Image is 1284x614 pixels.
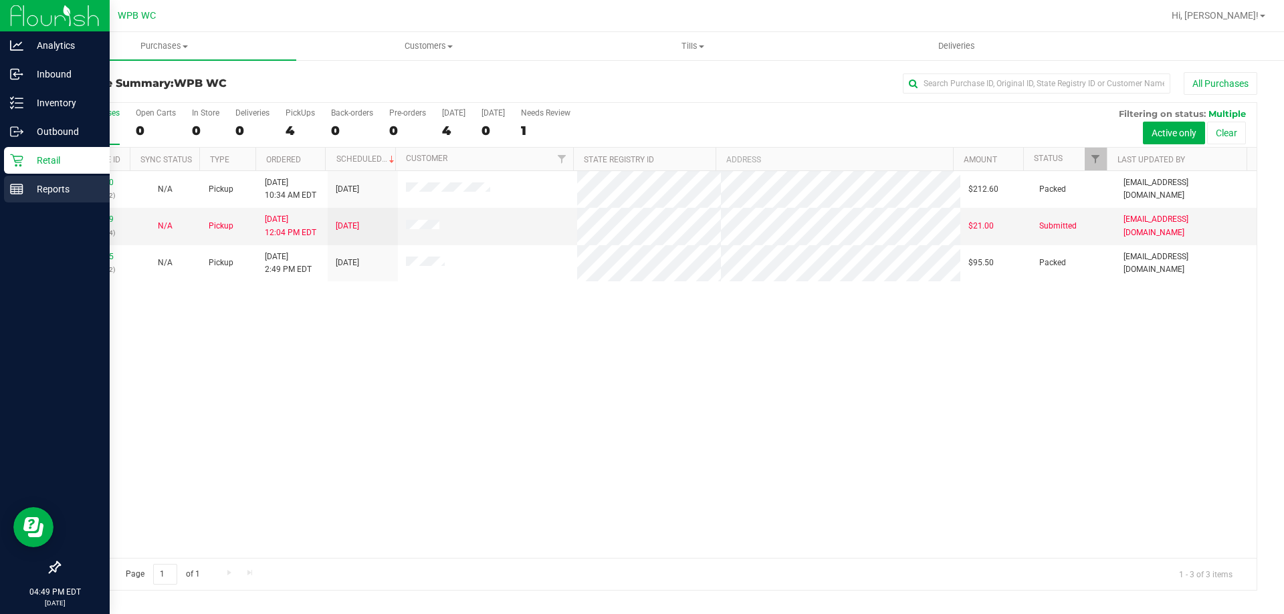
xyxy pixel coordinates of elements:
[6,598,104,608] p: [DATE]
[560,32,825,60] a: Tills
[336,183,359,196] span: [DATE]
[1085,148,1107,170] a: Filter
[1208,108,1246,119] span: Multiple
[23,124,104,140] p: Outbound
[10,154,23,167] inline-svg: Retail
[442,123,465,138] div: 4
[136,123,176,138] div: 0
[158,184,173,194] span: Not Applicable
[23,66,104,82] p: Inbound
[389,123,426,138] div: 0
[1123,213,1249,239] span: [EMAIL_ADDRESS][DOMAIN_NAME]
[964,155,997,164] a: Amount
[23,152,104,168] p: Retail
[158,183,173,196] button: N/A
[584,155,654,164] a: State Registry ID
[235,123,270,138] div: 0
[1184,72,1257,95] button: All Purchases
[265,251,312,276] span: [DATE] 2:49 PM EDT
[521,123,570,138] div: 1
[481,123,505,138] div: 0
[32,40,296,52] span: Purchases
[209,220,233,233] span: Pickup
[1168,564,1243,584] span: 1 - 3 of 3 items
[153,564,177,585] input: 1
[118,10,156,21] span: WPB WC
[10,39,23,52] inline-svg: Analytics
[297,40,560,52] span: Customers
[114,564,211,585] span: Page of 1
[521,108,570,118] div: Needs Review
[968,183,998,196] span: $212.60
[286,108,315,118] div: PickUps
[76,178,114,187] a: 12018900
[1172,10,1259,21] span: Hi, [PERSON_NAME]!
[551,148,573,170] a: Filter
[1039,220,1077,233] span: Submitted
[296,32,560,60] a: Customers
[59,78,458,90] h3: Purchase Summary:
[158,258,173,267] span: Not Applicable
[920,40,993,52] span: Deliveries
[1039,183,1066,196] span: Packed
[336,220,359,233] span: [DATE]
[23,95,104,111] p: Inventory
[158,220,173,233] button: N/A
[442,108,465,118] div: [DATE]
[1143,122,1205,144] button: Active only
[10,182,23,196] inline-svg: Reports
[174,77,227,90] span: WPB WC
[1123,176,1249,202] span: [EMAIL_ADDRESS][DOMAIN_NAME]
[286,123,315,138] div: 4
[406,154,447,163] a: Customer
[716,148,953,171] th: Address
[265,176,316,202] span: [DATE] 10:34 AM EDT
[968,257,994,269] span: $95.50
[1119,108,1206,119] span: Filtering on status:
[336,154,397,164] a: Scheduled
[13,507,53,547] iframe: Resource center
[903,73,1170,94] input: Search Purchase ID, Original ID, State Registry ID or Customer Name...
[76,214,114,224] a: 12019569
[481,108,505,118] div: [DATE]
[158,221,173,231] span: Not Applicable
[140,155,192,164] a: Sync Status
[1123,251,1249,276] span: [EMAIL_ADDRESS][DOMAIN_NAME]
[10,125,23,138] inline-svg: Outbound
[10,67,23,81] inline-svg: Inbound
[136,108,176,118] div: Open Carts
[1207,122,1246,144] button: Clear
[265,213,316,239] span: [DATE] 12:04 PM EDT
[6,586,104,598] p: 04:49 PM EDT
[266,155,301,164] a: Ordered
[336,257,359,269] span: [DATE]
[192,108,219,118] div: In Store
[23,37,104,53] p: Analytics
[389,108,426,118] div: Pre-orders
[235,108,270,118] div: Deliveries
[10,96,23,110] inline-svg: Inventory
[561,40,824,52] span: Tills
[209,183,233,196] span: Pickup
[331,108,373,118] div: Back-orders
[1034,154,1063,163] a: Status
[209,257,233,269] span: Pickup
[23,181,104,197] p: Reports
[76,252,114,261] a: 12020825
[825,32,1089,60] a: Deliveries
[331,123,373,138] div: 0
[1117,155,1185,164] a: Last Updated By
[210,155,229,164] a: Type
[968,220,994,233] span: $21.00
[1039,257,1066,269] span: Packed
[158,257,173,269] button: N/A
[32,32,296,60] a: Purchases
[192,123,219,138] div: 0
